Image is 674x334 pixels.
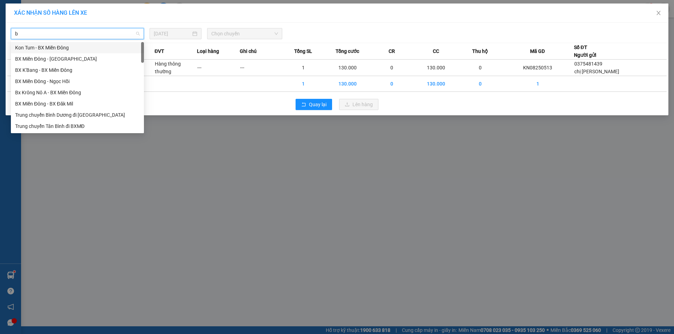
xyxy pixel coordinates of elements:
td: 1 [282,60,325,76]
div: Trung chuyển Bình Dương đi BXMĐ [11,109,144,121]
td: 130.000 [413,60,459,76]
span: PV Krông Nô [24,49,44,53]
span: Tổng SL [294,47,312,55]
td: Hàng thông thường [154,60,197,76]
td: 130.000 [325,76,371,92]
div: Trung chuyển Tân Bình đi BXMĐ [11,121,144,132]
td: 1 [282,76,325,92]
button: uploadLên hàng [339,99,378,110]
div: BX K'Bang - BX Miền Đông [15,66,140,74]
td: 130.000 [413,76,459,92]
div: Kon Tum - BX Miền Đông [11,42,144,53]
td: --- [240,60,282,76]
strong: BIÊN NHẬN GỬI HÀNG HOÁ [24,42,81,47]
div: BX Miền Đông - Ngọc Hồi [15,77,140,85]
span: Ghi chú [240,47,257,55]
td: 1 [502,76,574,92]
td: --- [197,60,239,76]
button: Close [649,4,668,23]
div: Trung chuyển Tân Bình đi BXMĐ [15,122,140,130]
span: XÁC NHẬN SỐ HÀNG LÊN XE [14,9,87,16]
span: KN08250512 [71,26,99,32]
div: Trung chuyển Bình Dương đi [GEOGRAPHIC_DATA] [15,111,140,119]
span: 0375481439 [574,61,602,67]
img: logo [7,16,16,33]
div: BX Miền Đông - BX Đăk Mil [11,98,144,109]
div: Số ĐT Người gửi [574,43,596,59]
span: Loại hàng [197,47,219,55]
span: Chọn chuyến [211,28,278,39]
div: BX Miền Đông - BX Đăk Mil [15,100,140,108]
span: Tổng cước [336,47,359,55]
div: Bx Krông Nô A - BX Miền Đông [15,89,140,96]
span: CC [433,47,439,55]
td: 0 [371,60,413,76]
span: rollback [301,102,306,108]
span: Quay lại [309,101,326,108]
input: 15/08/2025 [154,30,191,38]
span: close [656,10,661,16]
strong: CÔNG TY TNHH [GEOGRAPHIC_DATA] 214 QL13 - P.26 - Q.BÌNH THẠNH - TP HCM 1900888606 [18,11,57,38]
td: 0 [459,60,502,76]
span: Nơi gửi: [7,49,14,59]
div: BX Miền Đông - [GEOGRAPHIC_DATA] [15,55,140,63]
button: rollbackQuay lại [296,99,332,110]
div: Bx Krông Nô A - BX Miền Đông [11,87,144,98]
span: ĐVT [154,47,164,55]
td: 0 [459,76,502,92]
span: Mã GD [530,47,545,55]
td: KN08250513 [502,60,574,76]
div: BX Miền Đông - Ngọc Hồi [11,76,144,87]
td: 0 [371,76,413,92]
td: 130.000 [325,60,371,76]
span: Thu hộ [472,47,488,55]
span: VP 214 [71,51,82,55]
div: Kon Tum - BX Miền Đông [15,44,140,52]
span: Nơi nhận: [54,49,65,59]
span: chị [PERSON_NAME] [574,69,619,74]
span: 13:45:26 [DATE] [67,32,99,37]
div: BX K'Bang - BX Miền Đông [11,64,144,76]
span: CR [389,47,395,55]
div: BX Miền Đông - Đắk Hà [11,53,144,64]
